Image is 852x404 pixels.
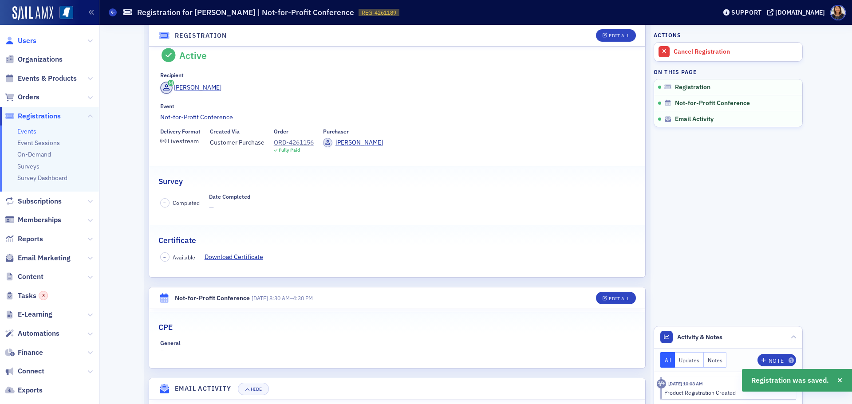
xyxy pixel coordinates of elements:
a: Email Marketing [5,253,71,263]
h4: Actions [654,31,681,39]
div: 3 [39,291,48,300]
div: Activity [657,379,666,388]
span: Reports [18,234,43,244]
button: Edit All [596,292,636,304]
a: Event Sessions [17,139,60,147]
a: Registrations [5,111,61,121]
button: All [660,352,675,368]
time: 9/8/2025 10:08 AM [668,380,703,387]
img: SailAMX [12,6,53,20]
span: Tasks [18,291,48,301]
span: Activity & Notes [677,333,722,342]
h4: Email Activity [175,384,232,393]
span: Email Marketing [18,253,71,263]
span: Available [173,253,195,261]
span: Profile [830,5,846,20]
span: Customer Purchase [210,138,264,147]
a: ORD-4261156 [274,138,314,147]
button: Notes [704,352,727,368]
span: Automations [18,329,59,338]
span: Content [18,272,43,282]
span: — [209,203,250,212]
div: [PERSON_NAME] [335,138,383,147]
span: REG-4261189 [362,9,396,16]
a: Download Certificate [205,252,270,262]
a: Exports [5,385,43,395]
div: Note [769,358,784,363]
div: Purchaser [323,128,349,135]
span: Registration [675,83,710,91]
time: 8:30 AM [269,294,290,302]
span: – [163,254,166,260]
button: Hide [238,383,269,395]
button: Updates [675,352,704,368]
span: Registration was saved. [751,375,829,386]
a: View Homepage [53,6,73,21]
a: Organizations [5,55,63,64]
span: Completed [173,199,200,207]
div: Product Registration Created [664,388,790,396]
div: Support [731,8,762,16]
time: 4:30 PM [293,294,313,302]
div: Edit All [609,296,629,301]
span: E-Learning [18,310,52,319]
a: Connect [5,366,44,376]
a: Cancel Registration [654,43,802,61]
span: Connect [18,366,44,376]
a: Users [5,36,36,46]
span: Subscriptions [18,196,62,206]
div: [PERSON_NAME] [174,83,221,92]
a: Events [17,127,36,135]
a: Automations [5,329,59,338]
span: – [163,200,166,206]
a: [PERSON_NAME] [323,138,383,147]
img: SailAMX [59,6,73,20]
h2: Certificate [158,235,196,246]
span: Organizations [18,55,63,64]
button: Note [757,354,796,366]
span: Registrations [18,111,61,121]
span: [DATE] [252,294,268,302]
span: Exports [18,385,43,395]
a: Survey Dashboard [17,174,67,182]
a: Events & Products [5,74,77,83]
a: On-Demand [17,150,51,158]
div: Created Via [210,128,240,135]
a: Reports [5,234,43,244]
span: – [252,294,313,302]
div: Livestream [168,139,199,144]
div: Hide [251,387,262,392]
a: Orders [5,92,39,102]
div: Cancel Registration [674,48,798,56]
div: Delivery Format [160,128,201,135]
span: Users [18,36,36,46]
div: Edit All [609,33,629,38]
a: Not-for-Profit Conference [160,113,635,122]
a: [PERSON_NAME] [160,82,222,94]
span: Not-for-Profit Conference [675,99,750,107]
a: Finance [5,348,43,357]
h2: Survey [158,176,183,187]
div: Event [160,103,174,110]
span: Email Activity [675,115,714,123]
div: Not-for-Profit Conference [175,294,250,303]
h2: CPE [158,322,173,333]
div: Fully Paid [279,147,300,153]
a: E-Learning [5,310,52,319]
a: Memberships [5,215,61,225]
div: Recipient [160,72,184,78]
a: Tasks3 [5,291,48,301]
span: Events & Products [18,74,77,83]
button: Edit All [596,29,636,42]
a: Subscriptions [5,196,62,206]
h4: On this page [654,68,803,76]
a: Content [5,272,43,282]
button: [DOMAIN_NAME] [767,9,828,16]
h4: Registration [175,31,227,40]
span: Memberships [18,215,61,225]
div: Active [179,50,207,61]
span: Orders [18,92,39,102]
div: General [160,340,181,346]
